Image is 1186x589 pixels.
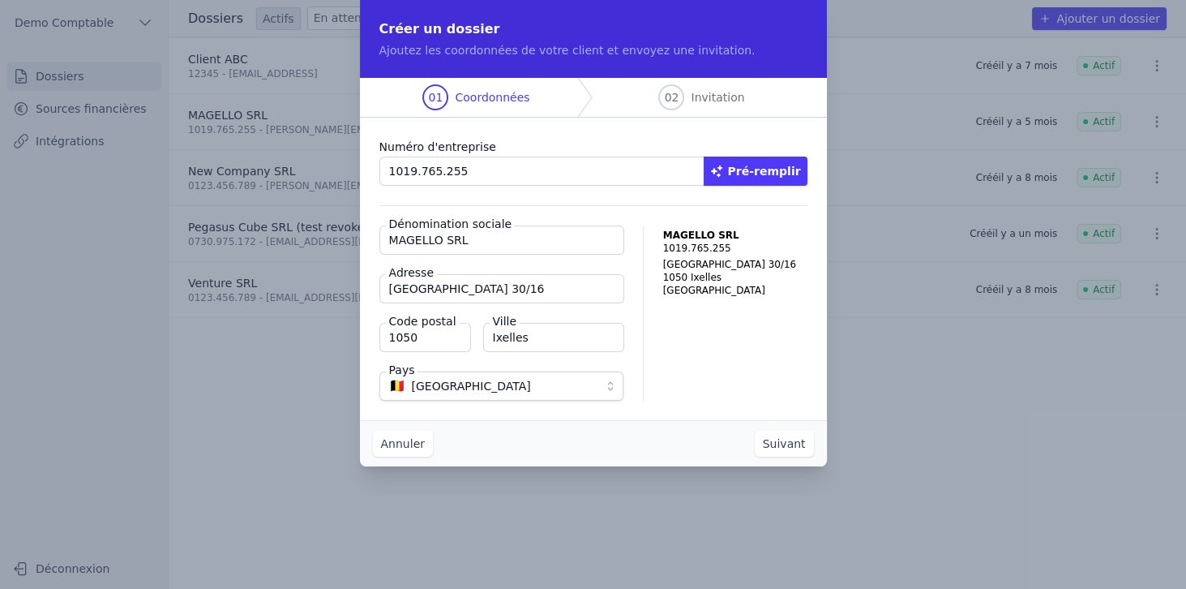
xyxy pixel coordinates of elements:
p: [GEOGRAPHIC_DATA] 30/16 [663,258,807,271]
p: Ajoutez les coordonnées de votre client et envoyez une invitation. [379,42,807,58]
span: Invitation [691,89,744,105]
h2: Créer un dossier [379,19,807,39]
label: Code postal [386,313,460,329]
label: Numéro d'entreprise [379,137,807,157]
button: Suivant [755,431,814,457]
span: 01 [429,89,443,105]
button: Annuler [373,431,433,457]
label: Ville [490,313,520,329]
p: [GEOGRAPHIC_DATA] [663,284,807,297]
button: Pré-remplir [704,157,807,186]
nav: Progress [360,78,827,118]
span: Coordonnées [455,89,529,105]
p: MAGELLO SRL [663,229,807,242]
p: 1050 Ixelles [663,271,807,284]
label: Adresse [386,264,437,281]
span: 🇧🇪 [389,381,405,391]
label: Pays [386,362,418,378]
p: 1019.765.255 [663,242,807,255]
span: [GEOGRAPHIC_DATA] [412,376,531,396]
label: Dénomination sociale [386,216,516,232]
button: 🇧🇪 [GEOGRAPHIC_DATA] [379,372,623,401]
span: 02 [665,89,679,105]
